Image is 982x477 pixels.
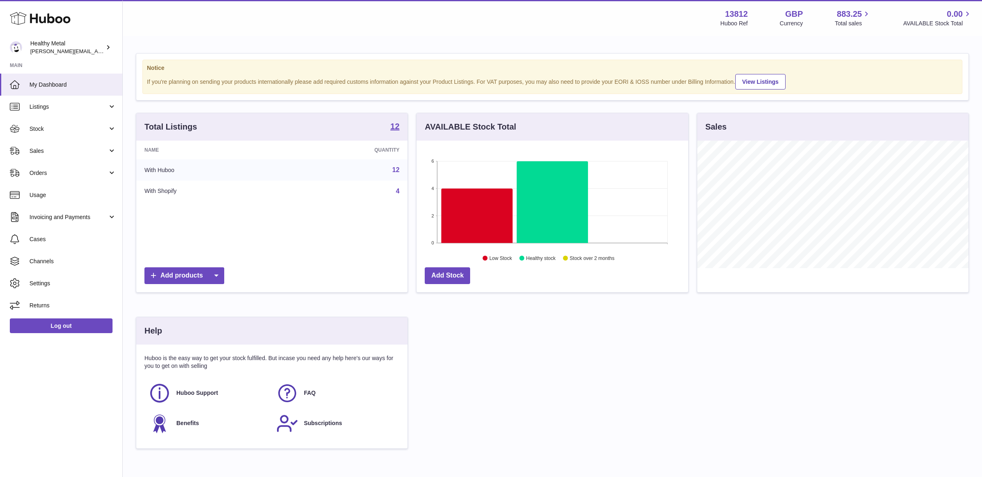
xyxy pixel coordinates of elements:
[176,389,218,397] span: Huboo Support
[780,20,803,27] div: Currency
[144,325,162,336] h3: Help
[276,382,396,404] a: FAQ
[176,419,199,427] span: Benefits
[425,267,470,284] a: Add Stock
[29,258,116,265] span: Channels
[570,255,615,261] text: Stock over 2 months
[147,64,958,72] strong: Notice
[29,191,116,199] span: Usage
[396,188,399,195] a: 4
[29,103,108,111] span: Listings
[489,255,512,261] text: Low Stock
[903,20,972,27] span: AVAILABLE Stock Total
[304,419,342,427] span: Subscriptions
[432,240,434,245] text: 0
[144,121,197,132] h3: Total Listings
[29,81,116,89] span: My Dashboard
[30,40,104,55] div: Healthy Metal
[29,235,116,243] span: Cases
[526,255,556,261] text: Healthy stock
[147,73,958,90] div: If you're planning on sending your products internationally please add required customs informati...
[835,9,871,27] a: 883.25 Total sales
[29,147,108,155] span: Sales
[432,186,434,191] text: 4
[149,382,268,404] a: Huboo Support
[947,9,963,20] span: 0.00
[283,141,408,159] th: Quantity
[903,9,972,27] a: 0.00 AVAILABLE Stock Total
[29,213,108,221] span: Invoicing and Payments
[136,141,283,159] th: Name
[392,166,400,173] a: 12
[835,20,871,27] span: Total sales
[10,318,113,333] a: Log out
[10,41,22,54] img: jose@healthy-metal.com
[725,9,748,20] strong: 13812
[425,121,516,132] h3: AVAILABLE Stock Total
[136,181,283,202] td: With Shopify
[144,267,224,284] a: Add products
[432,213,434,218] text: 2
[390,122,399,132] a: 12
[721,20,748,27] div: Huboo Ref
[29,169,108,177] span: Orders
[30,48,164,54] span: [PERSON_NAME][EMAIL_ADDRESS][DOMAIN_NAME]
[149,412,268,434] a: Benefits
[276,412,396,434] a: Subscriptions
[390,122,399,130] strong: 12
[705,121,727,132] h3: Sales
[29,280,116,287] span: Settings
[735,74,786,90] a: View Listings
[136,159,283,181] td: With Huboo
[144,354,399,370] p: Huboo is the easy way to get your stock fulfilled. But incase you need any help here's our ways f...
[837,9,862,20] span: 883.25
[432,159,434,163] text: 6
[29,125,108,133] span: Stock
[304,389,316,397] span: FAQ
[29,302,116,309] span: Returns
[785,9,803,20] strong: GBP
